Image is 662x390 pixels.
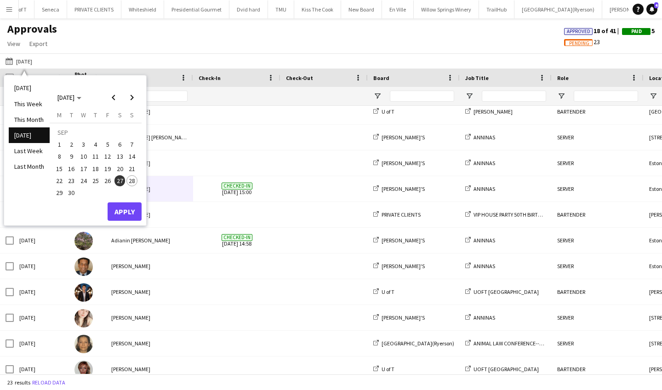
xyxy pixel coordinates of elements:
span: Photo [74,71,89,85]
button: Whiteshield [121,0,164,18]
div: SERVER [552,150,644,176]
span: 18 of 41 [564,27,622,35]
button: 13-09-2025 [114,150,126,162]
img: Carlos Perez [74,283,93,302]
input: Board Filter Input [390,91,454,102]
span: 13 [114,151,126,162]
span: M [57,111,62,119]
button: U of T [6,0,34,18]
div: [DATE] [14,331,69,356]
span: Check-In [199,75,221,81]
button: [GEOGRAPHIC_DATA](Ryerson) [514,0,602,18]
button: 18-09-2025 [90,163,102,175]
input: Role Filter Input [574,91,638,102]
div: BARTENDER [552,99,644,124]
span: Checked-in [222,183,252,189]
button: 25-09-2025 [90,175,102,187]
span: W [81,111,86,119]
a: [GEOGRAPHIC_DATA](Ryerson) [373,340,454,347]
button: 08-09-2025 [53,150,65,162]
button: 11-09-2025 [90,150,102,162]
button: 24-09-2025 [78,175,90,187]
button: Dvid hard [229,0,268,18]
button: 16-09-2025 [65,163,77,175]
span: U of T [382,366,394,373]
span: ANINNAS [474,160,495,166]
li: This Week [9,96,50,112]
span: 16 [66,163,77,174]
span: [PERSON_NAME] [474,108,513,115]
span: 7 [126,139,137,150]
span: 23 [66,175,77,186]
li: [DATE] [9,80,50,96]
span: Board [373,75,389,81]
span: [DATE] [57,93,74,102]
button: 12-09-2025 [102,150,114,162]
span: [DATE] 14:58 [199,228,275,253]
span: Job Title [465,75,489,81]
button: 10-09-2025 [78,150,90,162]
span: S [130,111,134,119]
a: Export [26,38,51,50]
div: [PERSON_NAME] [106,331,193,356]
span: Export [29,40,47,48]
span: 5 [102,139,113,150]
span: F [106,111,109,119]
button: 27-09-2025 [114,175,126,187]
span: 2 [66,139,77,150]
span: [PERSON_NAME]'S [382,263,425,270]
span: 29 [54,187,65,198]
span: Paid [631,29,642,34]
span: 22 [54,175,65,186]
button: Open Filter Menu [557,92,565,100]
a: [PERSON_NAME]'S [373,263,425,270]
span: 12 [102,151,113,162]
span: Name [111,75,126,81]
span: ANNINAS [474,314,495,321]
div: SERVER [552,305,644,330]
span: 28 [126,175,137,186]
img: Stephen Dixon [74,258,93,276]
div: BARTENDER [552,279,644,304]
button: [DATE] [4,56,34,67]
span: 26 [102,175,113,186]
span: 15 [54,163,65,174]
span: [PERSON_NAME]'S [382,185,425,192]
span: 9 [66,151,77,162]
span: 1 [54,139,65,150]
div: [PERSON_NAME] [106,176,193,201]
a: [PERSON_NAME]'S [373,134,425,141]
a: 4 [646,4,657,15]
div: Adianin [PERSON_NAME] [106,228,193,253]
button: Reload data [30,378,67,388]
button: 30-09-2025 [65,187,77,199]
a: U of T [373,108,394,115]
span: 14 [126,151,137,162]
button: TrailHub [479,0,514,18]
span: ANINNAS [474,185,495,192]
button: 21-09-2025 [126,163,138,175]
button: 15-09-2025 [53,163,65,175]
button: 01-09-2025 [53,138,65,150]
button: 20-09-2025 [114,163,126,175]
button: 19-09-2025 [102,163,114,175]
input: Name Filter Input [128,91,188,102]
img: irene morava [74,361,93,379]
button: 26-09-2025 [102,175,114,187]
button: 03-09-2025 [78,138,90,150]
button: Seneca [34,0,67,18]
button: New Board [341,0,382,18]
div: [PERSON_NAME] [106,150,193,176]
button: Kiss The Cook [294,0,341,18]
div: SERVER [552,176,644,201]
a: UOFT [GEOGRAPHIC_DATA] [465,366,539,373]
div: [PERSON_NAME] [106,356,193,382]
button: 06-09-2025 [114,138,126,150]
button: 04-09-2025 [90,138,102,150]
span: ANINNAS [474,263,495,270]
a: View [4,38,24,50]
span: [GEOGRAPHIC_DATA](Ryerson) [382,340,454,347]
img: Adianin Leon [74,232,93,250]
span: 4 [90,139,101,150]
div: SERVER [552,228,644,253]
